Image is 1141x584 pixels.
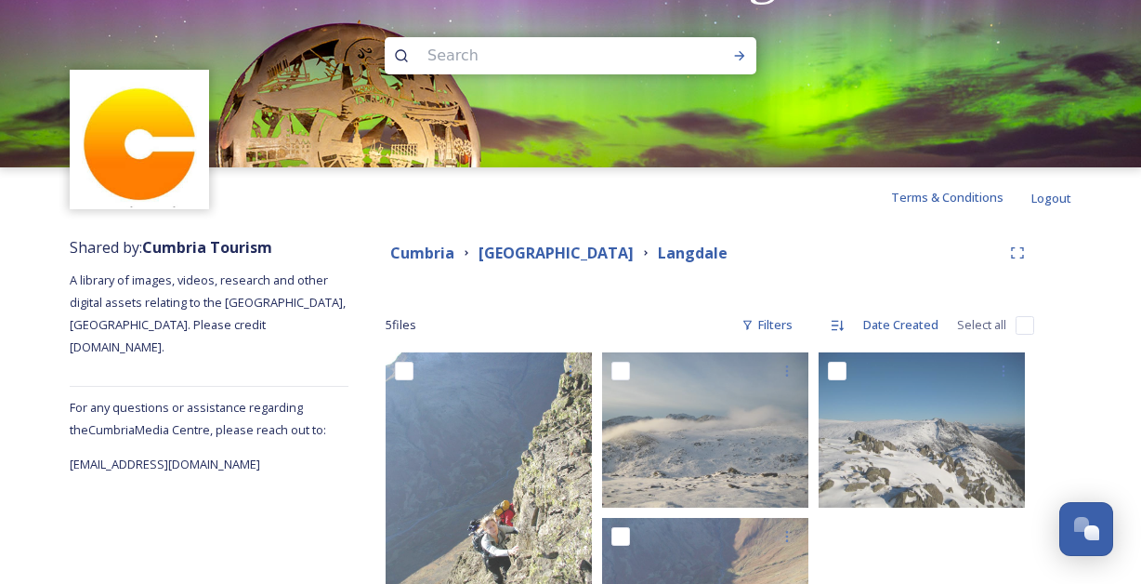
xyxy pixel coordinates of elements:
[70,456,260,472] span: [EMAIL_ADDRESS][DOMAIN_NAME]
[70,237,272,258] span: Shared by:
[854,307,948,343] div: Date Created
[1059,502,1113,556] button: Open Chat
[386,316,416,334] span: 5 file s
[732,307,802,343] div: Filters
[70,272,348,355] span: A library of images, videos, research and other digital assets relating to the [GEOGRAPHIC_DATA],...
[142,237,272,258] strong: Cumbria Tourism
[1031,190,1071,206] span: Logout
[658,243,728,263] strong: Langdale
[891,189,1003,206] span: Terms & Conditions
[479,243,634,263] strong: [GEOGRAPHIC_DATA]
[418,35,673,76] input: Search
[602,352,808,508] img: IMG_0141.JPG
[70,399,326,438] span: For any questions or assistance regarding the Cumbria Media Centre, please reach out to:
[819,352,1025,508] img: IMG_0138.JPG
[390,243,454,263] strong: Cumbria
[957,316,1006,334] span: Select all
[72,73,207,207] img: images.jpg
[891,186,1031,208] a: Terms & Conditions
